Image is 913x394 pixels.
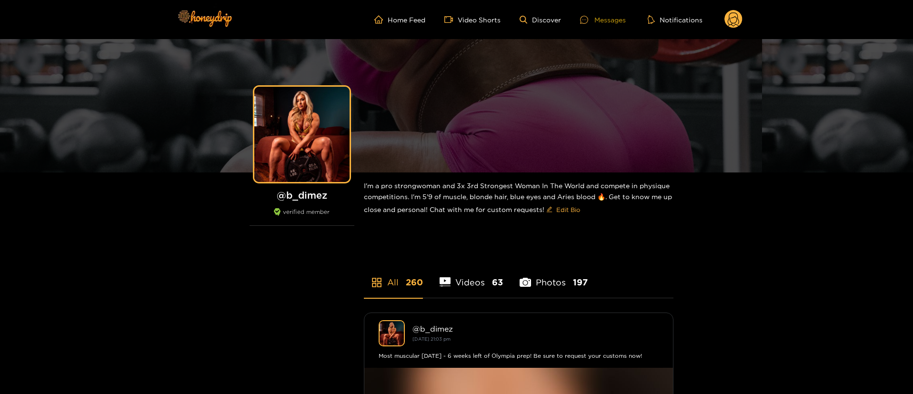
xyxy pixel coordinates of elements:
li: Photos [520,255,588,298]
div: @ b_dimez [412,324,659,333]
a: Discover [520,16,561,24]
span: home [374,15,388,24]
span: 63 [492,276,503,288]
span: appstore [371,277,382,288]
button: editEdit Bio [544,202,582,217]
small: [DATE] 21:03 pm [412,336,451,342]
img: b_dimez [379,320,405,346]
span: 197 [573,276,588,288]
button: Notifications [645,15,705,24]
span: Edit Bio [556,205,580,214]
h1: @ b_dimez [250,189,354,201]
div: verified member [250,208,354,226]
a: Video Shorts [444,15,501,24]
li: All [364,255,423,298]
div: I'm a pro strongwoman and 3x 3rd Strongest Woman In The World and compete in physique competition... [364,172,673,225]
span: 260 [406,276,423,288]
li: Videos [440,255,503,298]
div: Messages [580,14,626,25]
a: Home Feed [374,15,425,24]
span: video-camera [444,15,458,24]
div: Most muscular [DATE] - 6 weeks left of Olympia prep! Be sure to request your customs now! [379,351,659,361]
span: edit [546,206,552,213]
